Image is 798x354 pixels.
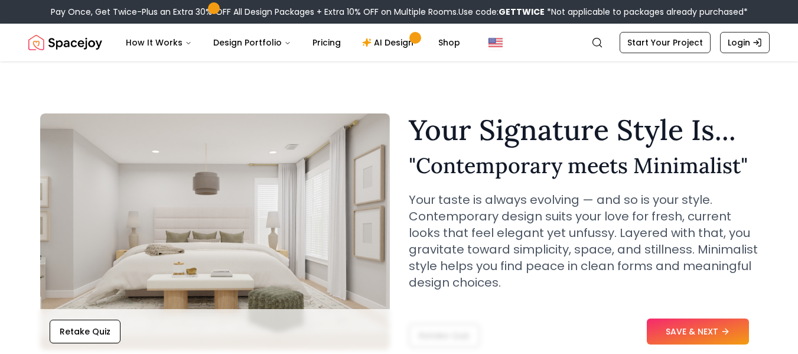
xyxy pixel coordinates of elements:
[429,31,470,54] a: Shop
[647,319,749,345] button: SAVE & NEXT
[28,31,102,54] img: Spacejoy Logo
[545,6,748,18] span: *Not applicable to packages already purchased*
[499,6,545,18] b: GETTWICE
[116,31,201,54] button: How It Works
[50,320,120,343] button: Retake Quiz
[28,24,770,61] nav: Global
[620,32,711,53] a: Start Your Project
[458,6,545,18] span: Use code:
[40,113,390,350] img: Contemporary meets Minimalist Style Example
[409,191,758,291] p: Your taste is always evolving — and so is your style. Contemporary design suits your love for fre...
[51,6,748,18] div: Pay Once, Get Twice-Plus an Extra 30% OFF All Design Packages + Extra 10% OFF on Multiple Rooms.
[720,32,770,53] a: Login
[116,31,470,54] nav: Main
[488,35,503,50] img: United States
[28,31,102,54] a: Spacejoy
[204,31,301,54] button: Design Portfolio
[303,31,350,54] a: Pricing
[409,154,758,177] h2: " Contemporary meets Minimalist "
[353,31,426,54] a: AI Design
[409,116,758,144] h1: Your Signature Style Is...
